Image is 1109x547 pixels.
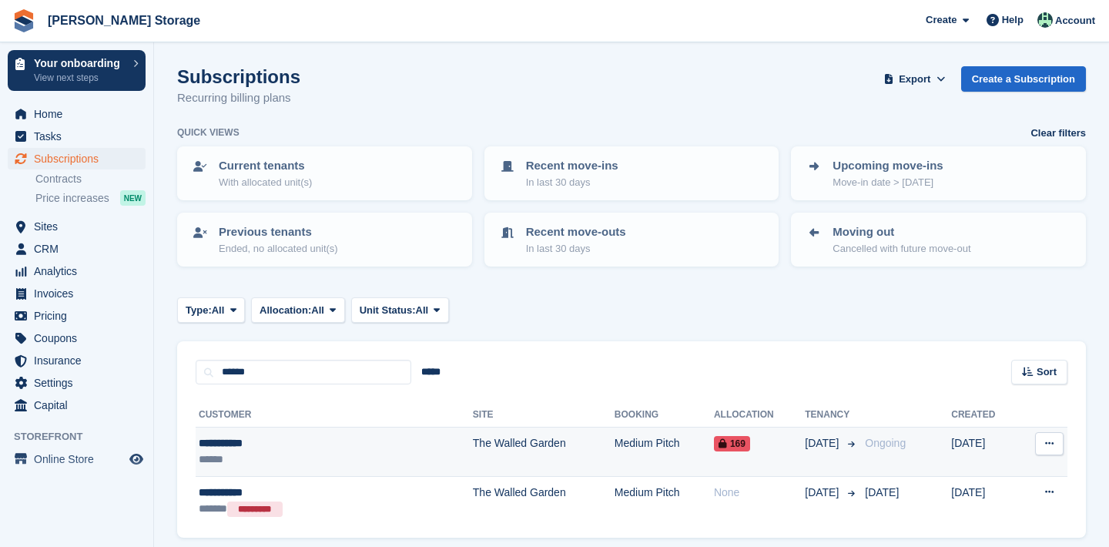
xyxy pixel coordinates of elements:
[360,303,416,318] span: Unit Status:
[212,303,225,318] span: All
[14,429,153,445] span: Storefront
[899,72,930,87] span: Export
[34,448,126,470] span: Online Store
[8,327,146,349] a: menu
[833,175,943,190] p: Move-in date > [DATE]
[34,58,126,69] p: Your onboarding
[8,260,146,282] a: menu
[1037,364,1057,380] span: Sort
[12,9,35,32] img: stora-icon-8386f47178a22dfd0bd8f6a31ec36ba5ce8667c1dd55bd0f319d3a0aa187defe.svg
[34,260,126,282] span: Analytics
[34,71,126,85] p: View next steps
[8,103,146,125] a: menu
[951,428,1018,477] td: [DATE]
[34,372,126,394] span: Settings
[177,297,245,323] button: Type: All
[486,148,778,199] a: Recent move-ins In last 30 days
[8,394,146,416] a: menu
[34,394,126,416] span: Capital
[34,238,126,260] span: CRM
[526,157,618,175] p: Recent move-ins
[805,435,842,451] span: [DATE]
[951,403,1018,428] th: Created
[714,485,805,501] div: None
[34,216,126,237] span: Sites
[473,476,615,525] td: The Walled Garden
[8,283,146,304] a: menu
[615,428,714,477] td: Medium Pitch
[8,148,146,169] a: menu
[1037,12,1053,28] img: Nicholas Pain
[177,126,240,139] h6: Quick views
[615,403,714,428] th: Booking
[416,303,429,318] span: All
[1055,13,1095,29] span: Account
[881,66,949,92] button: Export
[42,8,206,33] a: [PERSON_NAME] Storage
[179,214,471,265] a: Previous tenants Ended, no allocated unit(s)
[714,436,750,451] span: 169
[8,350,146,371] a: menu
[35,190,146,206] a: Price increases NEW
[833,241,970,257] p: Cancelled with future move-out
[127,450,146,468] a: Preview store
[35,172,146,186] a: Contracts
[8,305,146,327] a: menu
[526,175,618,190] p: In last 30 days
[35,191,109,206] span: Price increases
[8,448,146,470] a: menu
[526,241,626,257] p: In last 30 days
[260,303,311,318] span: Allocation:
[251,297,345,323] button: Allocation: All
[120,190,146,206] div: NEW
[186,303,212,318] span: Type:
[351,297,449,323] button: Unit Status: All
[8,372,146,394] a: menu
[8,216,146,237] a: menu
[179,148,471,199] a: Current tenants With allocated unit(s)
[865,437,906,449] span: Ongoing
[833,157,943,175] p: Upcoming move-ins
[8,126,146,147] a: menu
[486,214,778,265] a: Recent move-outs In last 30 days
[34,305,126,327] span: Pricing
[615,476,714,525] td: Medium Pitch
[8,238,146,260] a: menu
[34,350,126,371] span: Insurance
[961,66,1086,92] a: Create a Subscription
[177,89,300,107] p: Recurring billing plans
[8,50,146,91] a: Your onboarding View next steps
[792,214,1084,265] a: Moving out Cancelled with future move-out
[219,175,312,190] p: With allocated unit(s)
[311,303,324,318] span: All
[473,428,615,477] td: The Walled Garden
[34,148,126,169] span: Subscriptions
[865,486,899,498] span: [DATE]
[219,157,312,175] p: Current tenants
[951,476,1018,525] td: [DATE]
[833,223,970,241] p: Moving out
[196,403,473,428] th: Customer
[714,403,805,428] th: Allocation
[526,223,626,241] p: Recent move-outs
[792,148,1084,199] a: Upcoming move-ins Move-in date > [DATE]
[34,103,126,125] span: Home
[1002,12,1024,28] span: Help
[473,403,615,428] th: Site
[219,223,338,241] p: Previous tenants
[805,403,859,428] th: Tenancy
[34,126,126,147] span: Tasks
[805,485,842,501] span: [DATE]
[34,283,126,304] span: Invoices
[1030,126,1086,141] a: Clear filters
[926,12,957,28] span: Create
[219,241,338,257] p: Ended, no allocated unit(s)
[177,66,300,87] h1: Subscriptions
[34,327,126,349] span: Coupons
